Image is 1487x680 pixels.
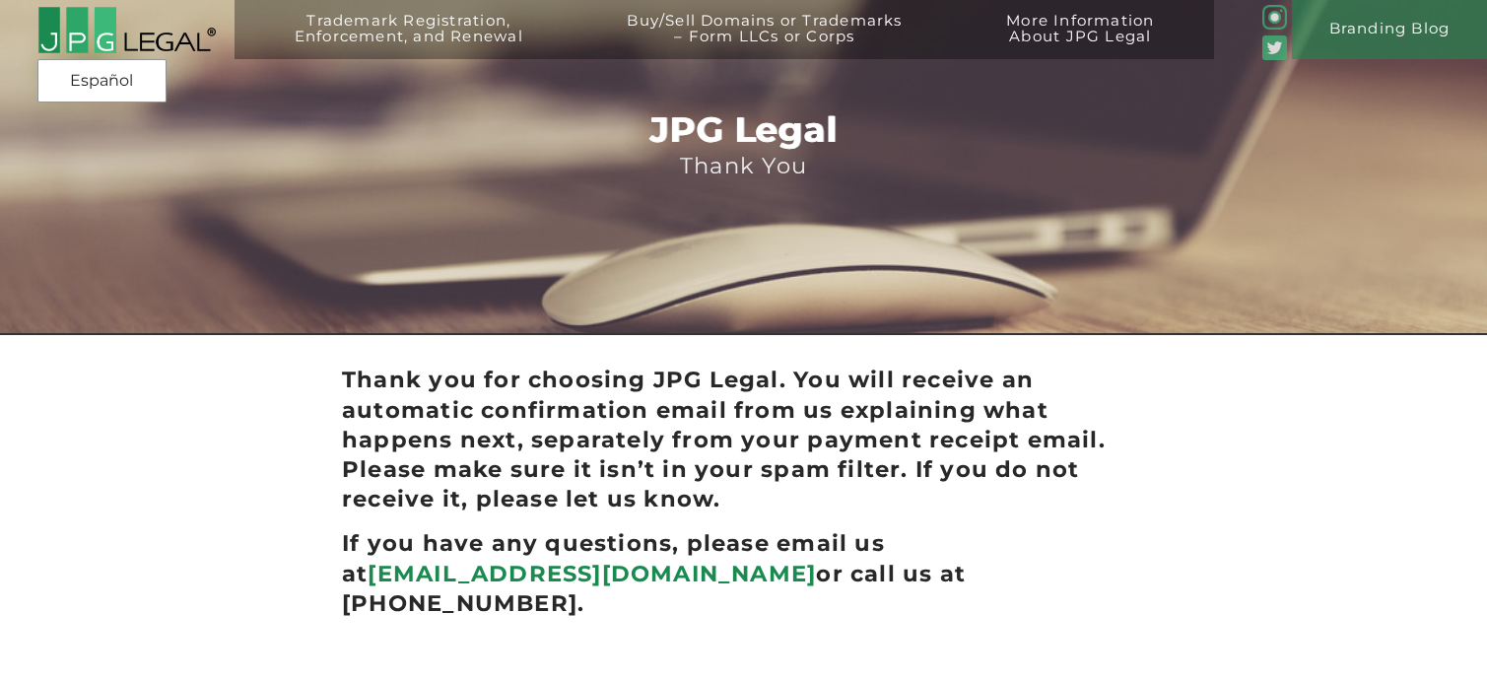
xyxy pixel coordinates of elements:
[342,365,1145,513] h2: Thank you for choosing JPG Legal. You will receive an automatic confirmation email from us explai...
[962,13,1199,72] a: More InformationAbout JPG Legal
[37,6,216,54] img: 2016-logo-black-letters-3-r.png
[43,63,161,99] a: Español
[342,528,1145,618] h2: If you have any questions, please email us at or call us at [PHONE_NUMBER].
[1262,5,1287,30] img: glyph-logo_May2016-green3-90.png
[368,560,816,587] a: [EMAIL_ADDRESS][DOMAIN_NAME]
[582,13,947,72] a: Buy/Sell Domains or Trademarks– Form LLCs or Corps
[1262,35,1287,60] img: Twitter_Social_Icon_Rounded_Square_Color-mid-green3-90.png
[249,13,568,72] a: Trademark Registration,Enforcement, and Renewal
